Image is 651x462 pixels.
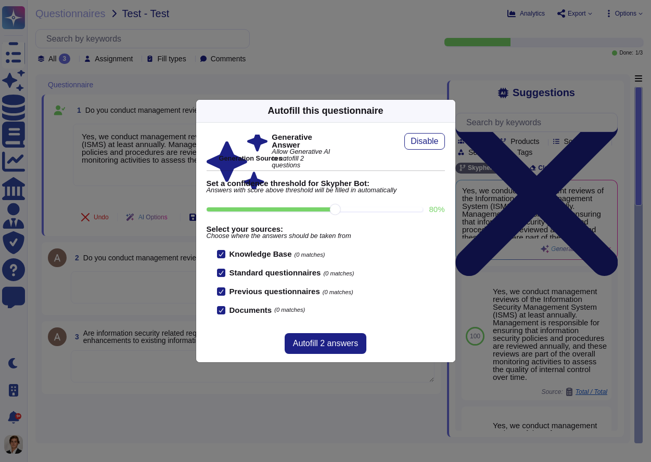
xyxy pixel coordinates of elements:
[429,205,444,213] label: 80 %
[295,252,325,258] span: (0 matches)
[323,289,353,295] span: (0 matches)
[207,179,445,187] b: Set a confidence threshold for Skypher Bot:
[404,133,444,150] button: Disable
[219,154,286,162] b: Generation Sources :
[207,187,445,194] span: Answers with score above threshold will be filled in automatically
[272,149,333,168] span: Allow Generative AI to autofill 2 questions
[229,287,320,296] b: Previous questionnaires
[274,307,305,313] span: (0 matches)
[267,104,383,118] div: Autofill this questionnaire
[285,333,366,354] button: Autofill 2 answers
[229,249,292,258] b: Knowledge Base
[411,137,438,146] span: Disable
[207,233,445,240] span: Choose where the answers should be taken from
[293,339,358,348] span: Autofill 2 answers
[272,133,333,149] b: Generative Answer
[229,306,272,314] b: Documents
[229,268,321,277] b: Standard questionnaires
[207,225,445,233] b: Select your sources:
[323,270,354,276] span: (0 matches)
